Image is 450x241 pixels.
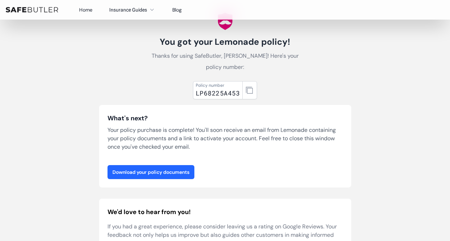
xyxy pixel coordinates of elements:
[196,83,240,88] div: Policy number
[108,113,343,123] h3: What's next?
[172,7,182,13] a: Blog
[147,50,304,73] p: Thanks for using SafeButler, [PERSON_NAME]! Here's your policy number:
[147,36,304,48] h1: You got your Lemonade policy!
[109,6,155,14] button: Insurance Guides
[108,165,194,179] a: Download your policy documents
[196,88,240,98] div: LP68225A453
[79,7,92,13] a: Home
[108,207,343,217] h2: We'd love to hear from you!
[6,7,58,13] img: SafeButler Text Logo
[108,126,343,151] p: Your policy purchase is complete! You'll soon receive an email from Lemonade containing your poli...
